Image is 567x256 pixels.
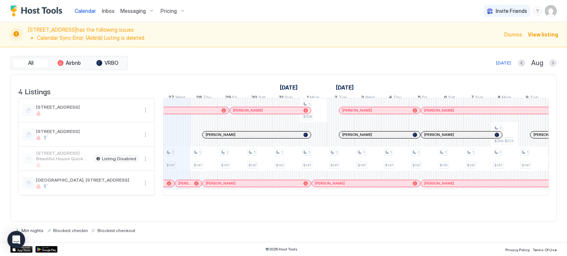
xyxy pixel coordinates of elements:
[495,59,512,67] button: [DATE]
[494,163,502,168] span: $147
[168,94,174,102] span: 27
[310,94,319,102] span: Mon
[278,82,299,93] a: August 12, 2025
[334,94,337,102] span: 2
[524,93,540,104] a: September 9, 2025
[221,163,229,168] span: $197
[141,106,150,115] div: menu
[97,228,135,233] span: Blocked checkout
[141,130,150,139] div: menu
[498,94,501,102] span: 8
[496,93,513,104] a: September 8, 2025
[178,181,191,186] span: [PERSON_NAME]
[141,154,150,163] div: menu
[206,132,236,137] span: [PERSON_NAME]
[250,93,267,104] a: August 30, 2025
[389,94,392,102] span: 4
[416,93,429,104] a: September 5, 2025
[393,94,402,102] span: Thu
[505,245,530,253] a: Privacy Policy
[120,8,146,14] span: Messaging
[141,106,150,115] button: More options
[172,150,173,155] span: 1
[502,94,511,102] span: Mon
[248,163,257,168] span: $197
[422,94,427,102] span: Fri
[265,247,298,252] span: © 2025 Host Tools
[254,150,255,155] span: 1
[226,150,228,155] span: 1
[10,56,128,70] div: tab-group
[307,94,309,102] span: 1
[303,163,311,168] span: $147
[526,94,529,102] span: 9
[225,94,231,102] span: 29
[528,31,558,38] div: View listing
[504,31,522,38] div: Dismiss
[53,228,88,233] span: Blocked checkin
[549,59,557,67] button: Next month
[141,154,150,163] button: More options
[21,228,44,233] span: Min nights
[232,94,237,102] span: Fri
[199,150,201,155] span: 1
[385,163,393,168] span: $147
[28,60,34,66] span: All
[336,150,337,155] span: 1
[10,6,66,17] a: Host Tools Logo
[223,93,239,104] a: August 29, 2025
[251,94,257,102] span: 30
[194,163,202,168] span: $147
[28,27,500,42] span: [STREET_ADDRESS] has the following issues:
[194,93,213,104] a: August 28, 2025
[440,163,448,168] span: $197
[166,93,187,104] a: August 27, 2025
[467,163,475,168] span: $147
[308,102,310,106] span: 1
[424,108,454,113] span: [PERSON_NAME]
[469,93,485,104] a: September 7, 2025
[104,60,118,66] span: VRBO
[442,93,457,104] a: September 6, 2025
[527,150,529,155] span: 1
[35,246,58,253] div: Google Play Store
[51,58,87,68] button: Airbnb
[141,179,150,187] div: menu
[334,82,355,93] a: September 1, 2025
[141,130,150,139] button: More options
[258,94,265,102] span: Sat
[471,94,474,102] span: 7
[424,181,454,186] span: [PERSON_NAME]
[533,248,557,252] span: Terms Of Use
[102,7,114,15] a: Inbox
[496,60,511,66] div: [DATE]
[75,8,96,14] span: Calendar
[196,94,202,102] span: 28
[531,59,543,67] span: Aug
[36,104,138,110] span: [STREET_ADDRESS]
[518,59,525,67] button: Previous month
[36,177,138,183] span: [GEOGRAPHIC_DATA], [STREET_ADDRESS]
[166,163,175,168] span: $147
[475,94,483,102] span: Sun
[7,231,25,249] div: Open Intercom Messenger
[342,108,372,113] span: [PERSON_NAME]
[175,94,185,102] span: Wed
[530,94,538,102] span: Tue
[276,163,284,168] span: $147
[279,94,283,102] span: 31
[444,94,447,102] span: 6
[505,248,530,252] span: Privacy Policy
[203,94,212,102] span: Thu
[359,93,377,104] a: September 3, 2025
[102,8,114,14] span: Inbox
[36,129,138,134] span: [STREET_ADDRESS]
[417,150,419,155] span: 1
[36,150,91,161] span: [STREET_ADDRESS] · Beautiful House Quick Drive to [GEOGRAPHIC_DATA]
[499,150,501,155] span: 1
[499,126,501,130] span: 1
[418,94,421,102] span: 5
